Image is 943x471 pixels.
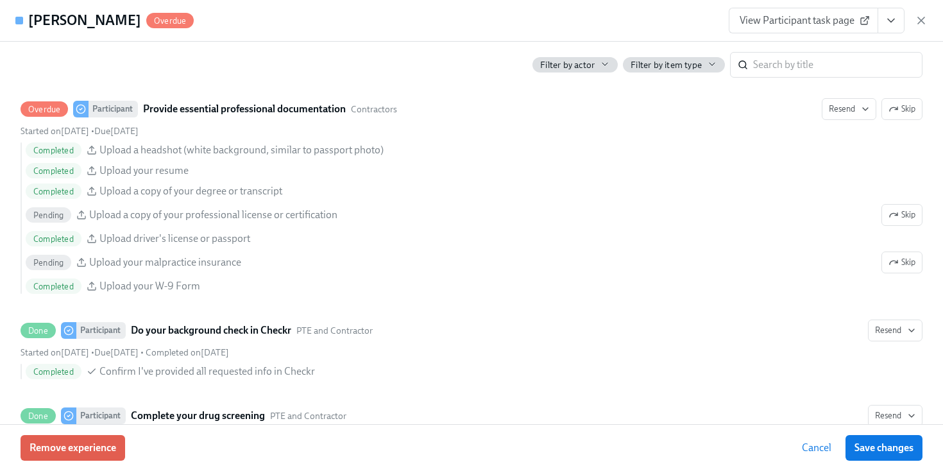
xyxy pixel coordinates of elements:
strong: Complete your drug screening [131,408,265,424]
span: Save changes [854,441,913,454]
button: Remove experience [21,435,125,461]
div: • [21,125,139,137]
span: Friday, August 29th 2025, 3:58 pm [21,126,89,137]
span: This task uses the "PTE and Contractor" audience [270,410,346,422]
span: Done [21,411,56,421]
button: DoneParticipantDo your background check in CheckrPTE and ContractorStarted on[DATE] •Due[DATE] • ... [868,320,922,341]
span: Confirm I've provided all requested info in Checkr [99,364,315,379]
span: Monday, September 1st 2025, 4:47 pm [146,347,229,358]
span: Cancel [802,441,831,454]
span: Overdue [21,105,68,114]
span: Upload a headshot (white background, similar to passport photo) [99,143,384,157]
strong: Provide essential professional documentation [143,101,346,117]
span: Upload your W-9 Form [99,279,200,293]
span: View Participant task page [740,14,867,27]
span: Filter by actor [540,59,595,71]
span: Friday, August 29th 2025, 3:58 pm [21,347,89,358]
span: Completed [26,187,81,196]
button: OverdueParticipantProvide essential professional documentationContractorsSkipStarted on[DATE] •Du... [822,98,876,120]
button: OverdueParticipantProvide essential professional documentationContractorsResendSkipStarted on[DAT... [881,252,922,273]
span: Pending [26,258,71,268]
span: Overdue [146,16,194,26]
span: Pending [26,210,71,220]
button: DoneParticipantComplete your drug screeningPTE and ContractorStarted on[DATE] •Due[DATE] • Comple... [868,405,922,427]
div: Participant [76,322,126,339]
span: Thursday, September 4th 2025, 9:00 am [94,126,139,137]
span: Upload your resume [99,164,189,178]
span: Upload your malpractice insurance [89,255,241,270]
input: Search by title [753,52,922,78]
button: Filter by item type [623,57,725,73]
span: Upload a copy of your professional license or certification [89,208,337,222]
a: View Participant task page [729,8,878,33]
span: Resend [875,409,915,422]
div: • • [21,347,229,359]
span: This task uses the "PTE and Contractor" audience [296,325,373,337]
span: Resend [875,324,915,337]
button: Save changes [845,435,922,461]
span: Completed [26,166,81,176]
span: Done [21,326,56,336]
span: Completed [26,282,81,291]
h4: [PERSON_NAME] [28,11,141,30]
button: Cancel [793,435,840,461]
span: Skip [888,256,915,269]
span: Upload a copy of your degree or transcript [99,184,282,198]
span: Filter by item type [631,59,702,71]
button: View task page [878,8,905,33]
span: Completed [26,367,81,377]
span: Resend [829,103,869,116]
span: Skip [888,209,915,221]
button: OverdueParticipantProvide essential professional documentationContractorsResendStarted on[DATE] •... [881,98,922,120]
div: Participant [89,101,138,117]
span: Skip [888,103,915,116]
span: Monday, September 1st 2025, 9:00 am [94,347,139,358]
strong: Do your background check in Checkr [131,323,291,338]
span: Upload driver's license or passport [99,232,250,246]
span: This task uses the "Contractors" audience [351,103,397,116]
div: Participant [76,407,126,424]
button: OverdueParticipantProvide essential professional documentationContractorsResendSkipStarted on[DAT... [881,204,922,226]
span: Remove experience [30,441,116,454]
span: Completed [26,234,81,244]
button: Filter by actor [532,57,618,73]
span: Completed [26,146,81,155]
